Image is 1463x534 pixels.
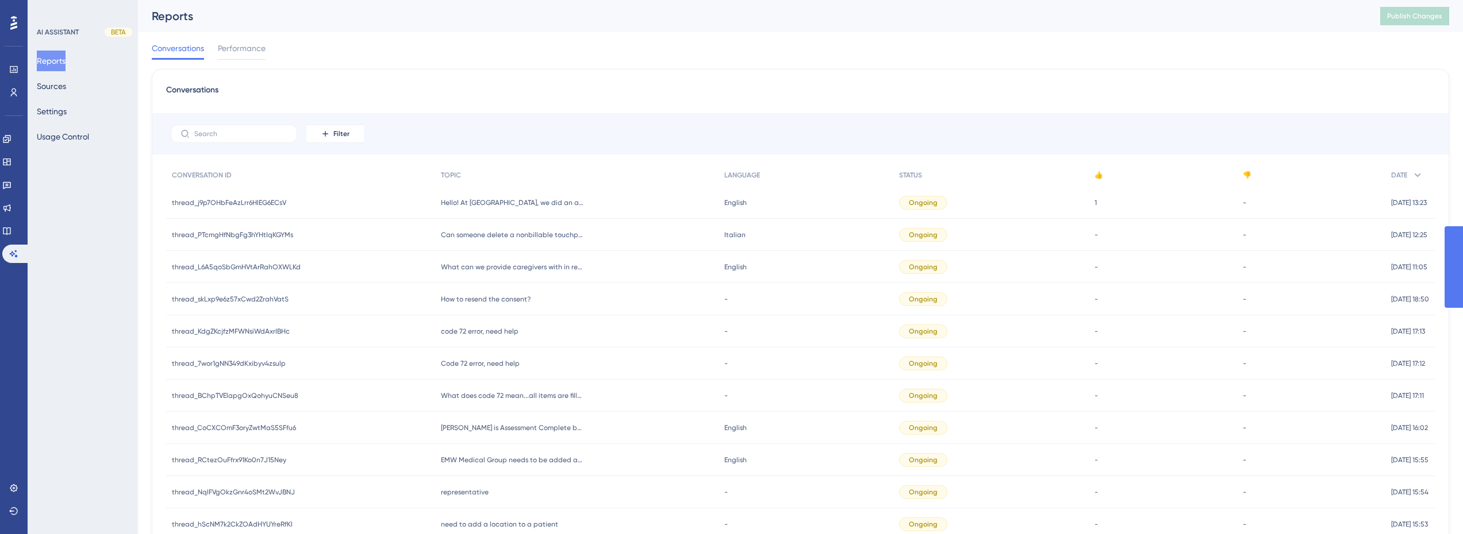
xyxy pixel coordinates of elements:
[1391,171,1407,180] span: DATE
[1415,489,1449,523] iframe: UserGuiding AI Assistant Launcher
[909,295,938,304] span: Ongoing
[899,171,922,180] span: STATUS
[152,41,204,55] span: Conversations
[1391,295,1429,304] span: [DATE] 18:50
[1095,391,1098,400] span: -
[441,423,585,432] span: [PERSON_NAME] is Assessment Complete but he is already aligned from EMW Rehab. Please flip to [PE...
[441,391,585,400] span: What does code 72 mean...all items are filled in
[1391,262,1427,272] span: [DATE] 11:05
[172,359,286,368] span: thread_7wor1gNN349dKxibyv4zsulp
[172,520,293,529] span: thread_hScNM7k2CkZOAdHYUYreRfKI
[724,391,728,400] span: -
[1243,391,1246,400] span: -
[724,423,747,432] span: English
[724,230,746,239] span: Italian
[172,230,293,239] span: thread_PTcmgHfNbgFg3hYHtIqKGYMs
[333,129,350,138] span: Filter
[37,28,79,37] div: AI ASSISTANT
[37,126,89,147] button: Usage Control
[1095,487,1098,497] span: -
[172,327,290,336] span: thread_KdgZKcjfzMFWNsiWdAxrIBHc
[1243,171,1251,180] span: 👎
[441,520,558,529] span: need to add a location to a patient
[1391,359,1425,368] span: [DATE] 17:12
[37,101,67,122] button: Settings
[441,262,585,272] span: What can we provide caregivers with in regard to respite care? Is there a contact they can reach ...
[1095,198,1097,207] span: 1
[441,230,585,239] span: Can someone delete a nonbillable touchpoint?
[1391,520,1428,529] span: [DATE] 15:53
[724,327,728,336] span: -
[1243,423,1246,432] span: -
[1243,455,1246,465] span: -
[441,171,461,180] span: TOPIC
[1391,391,1424,400] span: [DATE] 17:11
[724,359,728,368] span: -
[909,359,938,368] span: Ongoing
[172,487,295,497] span: thread_NqlFVgOkzGnr4oSMt2WvJBNJ
[909,391,938,400] span: Ongoing
[105,28,132,37] div: BETA
[172,262,301,272] span: thread_L6A5qoSbGmHVtArRahOXWLKd
[1243,327,1246,336] span: -
[152,8,1351,24] div: Reports
[724,171,760,180] span: LANGUAGE
[909,487,938,497] span: Ongoing
[724,455,747,465] span: English
[909,423,938,432] span: Ongoing
[306,125,364,143] button: Filter
[724,520,728,529] span: -
[1380,7,1449,25] button: Publish Changes
[172,295,289,304] span: thread_skLxp9e6z57xCwd2ZrahVatS
[1243,487,1246,497] span: -
[1095,327,1098,336] span: -
[1095,359,1098,368] span: -
[172,455,286,465] span: thread_RCtezOuFfrx91Ko0n7J15Ney
[194,130,287,138] input: Search
[1095,230,1098,239] span: -
[441,487,489,497] span: representative
[441,198,585,207] span: Hello! At [GEOGRAPHIC_DATA], we did an assessment on [PERSON_NAME] and were waiting alignment, bu...
[909,455,938,465] span: Ongoing
[1391,230,1427,239] span: [DATE] 12:25
[1095,455,1098,465] span: -
[1391,455,1429,465] span: [DATE] 15:55
[172,171,232,180] span: CONVERSATION ID
[1243,230,1246,239] span: -
[1243,520,1246,529] span: -
[172,391,298,400] span: thread_BChpTVElapgOxQohyuCNSeu8
[724,198,747,207] span: English
[166,83,218,104] span: Conversations
[1391,487,1429,497] span: [DATE] 15:54
[441,455,585,465] span: EMW Medical Group needs to be added as a location to [PERSON_NAME]
[37,76,66,96] button: Sources
[724,295,728,304] span: -
[909,198,938,207] span: Ongoing
[909,327,938,336] span: Ongoing
[1095,295,1098,304] span: -
[218,41,266,55] span: Performance
[909,230,938,239] span: Ongoing
[909,262,938,272] span: Ongoing
[724,487,728,497] span: -
[1243,359,1246,368] span: -
[1391,198,1427,207] span: [DATE] 13:23
[172,198,286,207] span: thread_j9p7OHbFeAzLrr6HlEG6ECsV
[1387,11,1442,21] span: Publish Changes
[1391,327,1425,336] span: [DATE] 17:13
[37,51,66,71] button: Reports
[909,520,938,529] span: Ongoing
[1095,423,1098,432] span: -
[441,359,520,368] span: Code 72 error, need help
[441,327,519,336] span: code 72 error, need help
[172,423,296,432] span: thread_CoCXCOmF3oryZwtMaS5SFfu6
[1243,262,1246,272] span: -
[1391,423,1428,432] span: [DATE] 16:02
[1243,198,1246,207] span: -
[1243,295,1246,304] span: -
[1095,262,1098,272] span: -
[724,262,747,272] span: English
[1095,520,1098,529] span: -
[441,295,531,304] span: How to resend the consent?
[1095,171,1103,180] span: 👍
